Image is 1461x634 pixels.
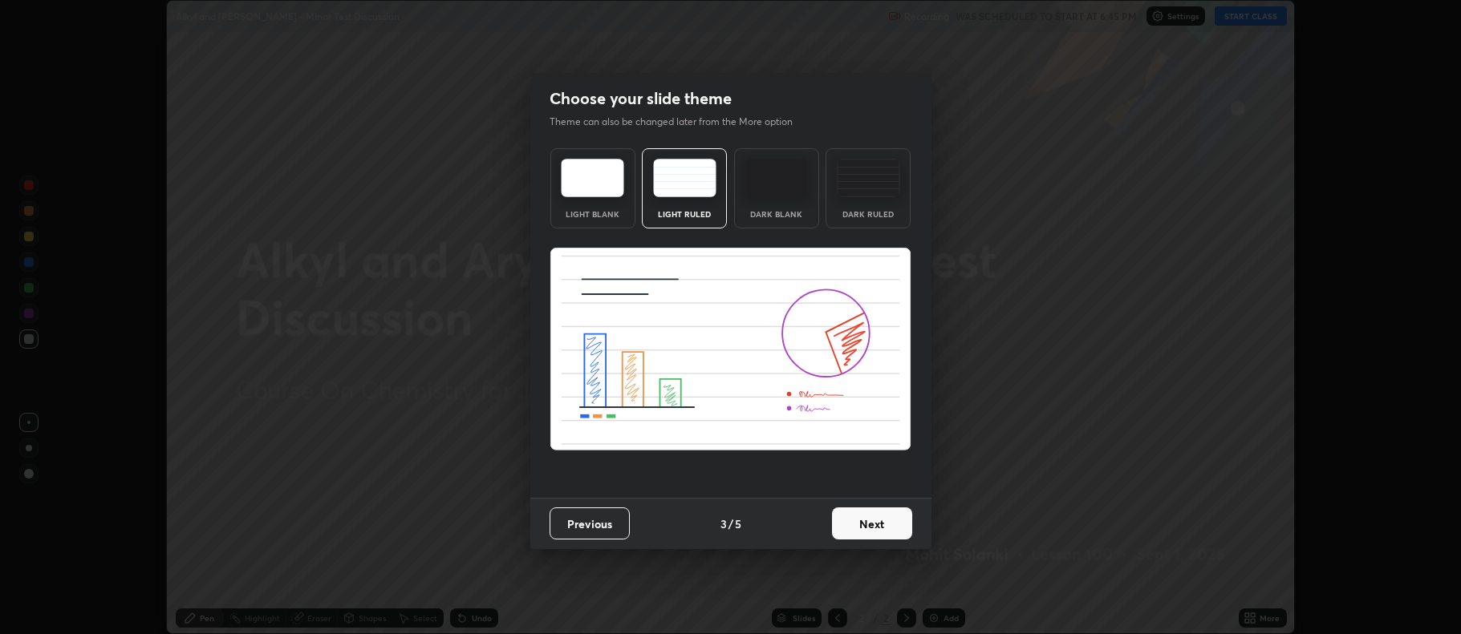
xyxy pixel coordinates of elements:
[720,515,727,532] h4: 3
[728,515,733,532] h4: /
[832,507,912,539] button: Next
[550,115,810,129] p: Theme can also be changed later from the More option
[561,159,624,197] img: lightTheme.e5ed3b09.svg
[652,210,716,218] div: Light Ruled
[745,159,808,197] img: darkTheme.f0cc69e5.svg
[653,159,716,197] img: lightRuledTheme.5fabf969.svg
[550,507,630,539] button: Previous
[561,210,625,218] div: Light Blank
[745,210,809,218] div: Dark Blank
[735,515,741,532] h4: 5
[550,88,732,109] h2: Choose your slide theme
[550,248,911,451] img: lightRuledThemeBanner.591256ff.svg
[836,210,900,218] div: Dark Ruled
[837,159,900,197] img: darkRuledTheme.de295e13.svg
